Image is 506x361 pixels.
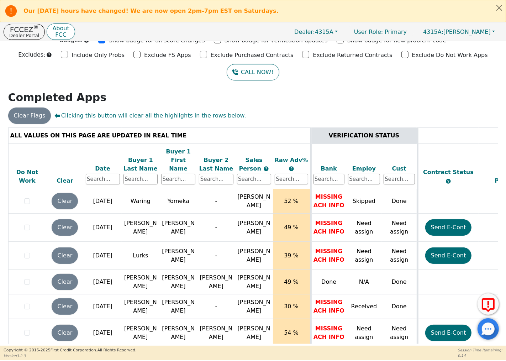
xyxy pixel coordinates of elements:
[161,174,195,184] input: Search...
[84,214,122,242] td: [DATE]
[197,270,235,294] td: [PERSON_NAME]
[9,33,39,38] p: Dealer Portal
[52,26,69,31] p: About
[311,242,346,270] td: MISSING ACH INFO
[159,270,197,294] td: [PERSON_NAME]
[425,247,472,264] button: Send E-Cont
[52,193,78,209] button: Clear
[197,319,235,347] td: [PERSON_NAME]
[159,294,197,319] td: [PERSON_NAME]
[425,325,472,341] button: Send E-Cont
[123,156,158,173] div: Buyer 1 Last Name
[159,242,197,270] td: [PERSON_NAME]
[425,219,472,236] button: Send E-Cont
[8,108,51,124] button: Clear Flags
[123,174,158,184] input: Search...
[238,248,270,263] span: [PERSON_NAME]
[84,242,122,270] td: [DATE]
[287,26,345,37] a: Dealer:4315A
[382,294,417,319] td: Done
[238,325,270,340] span: [PERSON_NAME]
[4,347,136,354] p: Copyright © 2015- 2025 First Credit Corporation.
[144,51,191,59] p: Exclude FS Apps
[97,348,136,352] span: All Rights Reserved.
[346,214,382,242] td: Need assign
[72,51,125,59] p: Include Only Probs
[52,219,78,236] button: Clear
[122,189,159,214] td: Waring
[84,319,122,347] td: [DATE]
[237,174,271,184] input: Search...
[382,270,417,294] td: Done
[313,131,415,140] div: VERIFICATION STATUS
[199,174,233,184] input: Search...
[458,353,502,358] p: 0:14
[382,214,417,242] td: Need assign
[275,157,308,163] span: Raw Adv%
[458,347,502,353] p: Session Time Remaining:
[346,319,382,347] td: Need assign
[311,294,346,319] td: MISSING ACH INFO
[84,294,122,319] td: [DATE]
[294,28,333,35] span: 4315A
[9,26,39,33] p: FCCEZ
[284,224,299,231] span: 49 %
[311,189,346,214] td: MISSING ACH INFO
[423,28,443,35] span: 4315A:
[52,325,78,341] button: Clear
[10,131,308,140] div: ALL VALUES ON THIS PAGE ARE UPDATED IN REAL TIME
[346,189,382,214] td: Skipped
[52,247,78,264] button: Clear
[313,174,345,184] input: Search...
[348,174,380,184] input: Search...
[122,242,159,270] td: Lurks
[354,28,383,35] span: User Role :
[4,24,45,40] button: FCCEZ®Dealer Portal
[23,7,279,14] b: Our [DATE] hours have changed! We are now open 2pm-7pm EST on Saturdays.
[346,270,382,294] td: N/A
[311,270,346,294] td: Done
[33,24,39,31] sup: ®
[239,157,263,172] span: Sales Person
[313,164,345,173] div: Bank
[423,28,491,35] span: [PERSON_NAME]
[478,293,499,315] button: Report Error to FCC
[227,64,279,80] button: CALL NOW!
[311,319,346,347] td: MISSING ACH INFO
[238,193,270,209] span: [PERSON_NAME]
[159,189,197,214] td: Yomeka
[47,23,75,40] button: AboutFCC
[52,274,78,290] button: Clear
[84,270,122,294] td: [DATE]
[197,189,235,214] td: -
[161,147,195,173] div: Buyer 1 First Name
[416,26,502,37] button: 4315A:[PERSON_NAME]
[493,0,506,15] button: Close alert
[159,319,197,347] td: [PERSON_NAME]
[284,252,299,259] span: 39 %
[84,189,122,214] td: [DATE]
[384,164,415,173] div: Cust
[10,168,44,185] div: Do Not Work
[4,353,136,359] p: Version 3.2.3
[52,298,78,315] button: Clear
[54,111,246,120] span: Clicking this button will clear all the highlights in the rows below.
[238,299,270,314] span: [PERSON_NAME]
[347,25,414,39] p: Primary
[197,294,235,319] td: -
[122,214,159,242] td: [PERSON_NAME]
[86,174,120,184] input: Search...
[382,242,417,270] td: Need assign
[197,242,235,270] td: -
[284,303,299,310] span: 30 %
[311,214,346,242] td: MISSING ACH INFO
[284,278,299,285] span: 49 %
[348,164,380,173] div: Employ
[197,214,235,242] td: -
[122,270,159,294] td: [PERSON_NAME]
[122,319,159,347] td: [PERSON_NAME]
